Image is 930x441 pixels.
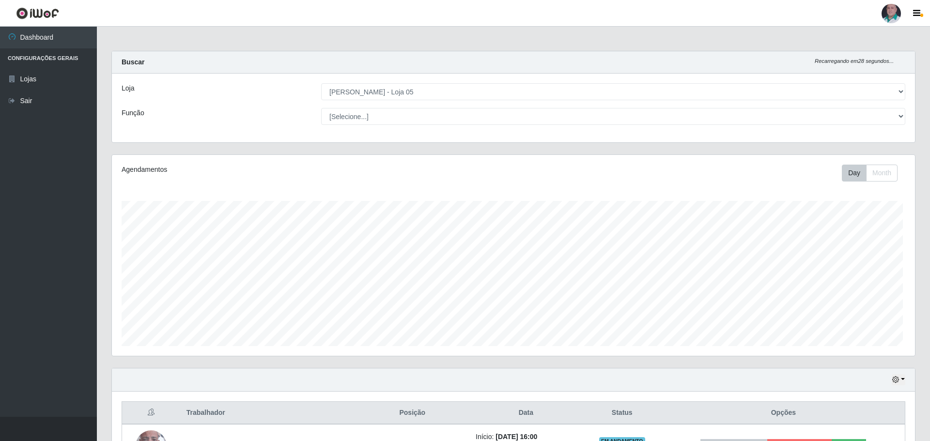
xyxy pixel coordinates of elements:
[582,402,662,425] th: Status
[181,402,355,425] th: Trabalhador
[496,433,537,441] time: [DATE] 16:00
[815,58,894,64] i: Recarregando em 28 segundos...
[122,108,144,118] label: Função
[842,165,905,182] div: Toolbar with button groups
[866,165,898,182] button: Month
[122,165,440,175] div: Agendamentos
[16,7,59,19] img: CoreUI Logo
[842,165,867,182] button: Day
[355,402,470,425] th: Posição
[842,165,898,182] div: First group
[470,402,582,425] th: Data
[662,402,905,425] th: Opções
[122,58,144,66] strong: Buscar
[122,83,134,93] label: Loja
